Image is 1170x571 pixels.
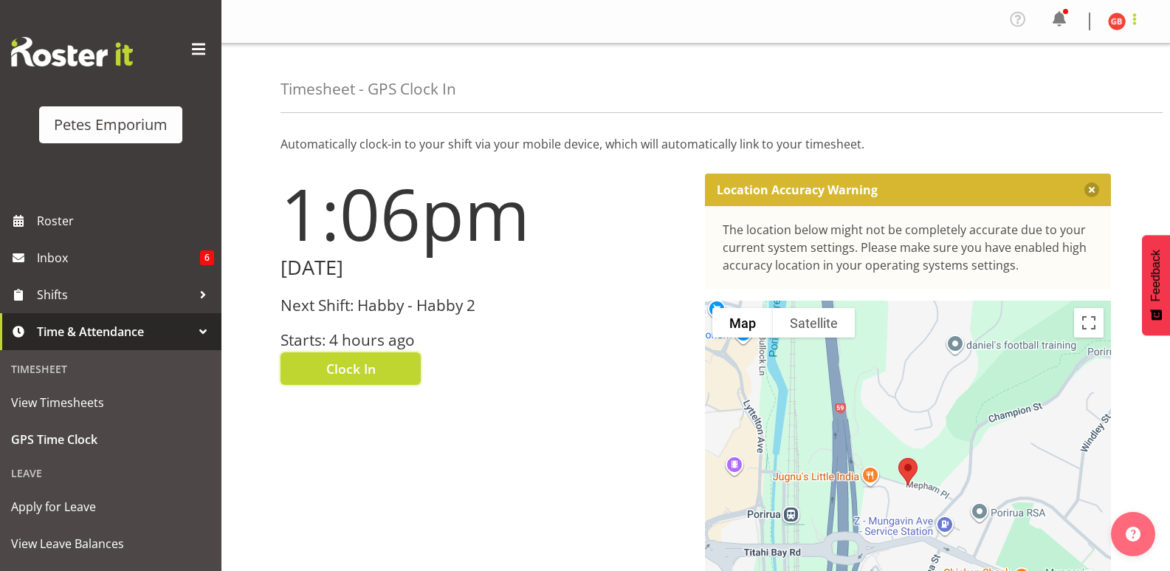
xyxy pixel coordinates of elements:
a: View Timesheets [4,384,218,421]
img: help-xxl-2.png [1126,527,1140,541]
span: Apply for Leave [11,496,210,518]
span: View Timesheets [11,392,210,414]
a: GPS Time Clock [4,421,218,458]
span: View Leave Balances [11,533,210,555]
div: Timesheet [4,354,218,384]
span: GPS Time Clock [11,428,210,451]
span: Roster [37,210,214,232]
h4: Timesheet - GPS Clock In [281,81,456,98]
span: Feedback [1149,250,1163,301]
div: Petes Emporium [54,114,168,136]
button: Feedback - Show survey [1142,235,1170,335]
h3: Next Shift: Habby - Habby 2 [281,297,687,314]
span: Shifts [37,284,192,306]
a: View Leave Balances [4,525,218,562]
button: Clock In [281,352,421,385]
p: Automatically clock-in to your shift via your mobile device, which will automatically link to you... [281,135,1111,153]
img: gillian-byford11184.jpg [1108,13,1126,30]
h3: Starts: 4 hours ago [281,332,687,349]
p: Location Accuracy Warning [717,182,878,197]
div: Leave [4,458,218,488]
div: The location below might not be completely accurate due to your current system settings. Please m... [723,221,1094,274]
h2: [DATE] [281,256,687,279]
img: Rosterit website logo [11,37,133,66]
button: Toggle fullscreen view [1074,308,1104,338]
span: Clock In [326,359,376,378]
h1: 1:06pm [281,174,687,253]
button: Show satellite imagery [773,308,855,338]
a: Apply for Leave [4,488,218,525]
span: Inbox [37,247,200,269]
button: Show street map [712,308,773,338]
span: Time & Attendance [37,321,192,343]
button: Close message [1084,182,1099,197]
span: 6 [200,250,214,265]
